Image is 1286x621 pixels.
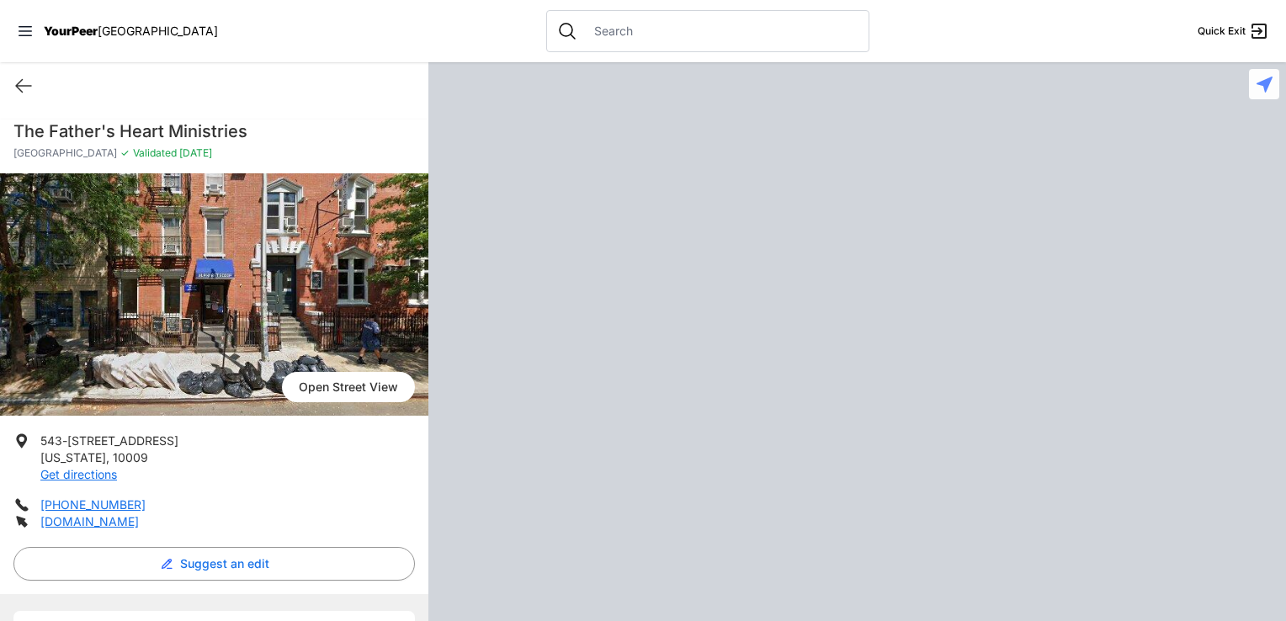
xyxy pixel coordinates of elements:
a: YourPeer[GEOGRAPHIC_DATA] [44,26,218,36]
span: , [106,450,109,464]
h1: The Father's Heart Ministries [13,119,415,143]
span: Validated [133,146,177,159]
span: [US_STATE] [40,450,106,464]
span: 10009 [113,450,148,464]
span: Suggest an edit [180,555,269,572]
span: Open Street View [282,372,415,402]
span: [GEOGRAPHIC_DATA] [13,146,117,160]
span: [DATE] [177,146,212,159]
input: Search [584,23,858,40]
span: [GEOGRAPHIC_DATA] [98,24,218,38]
button: Suggest an edit [13,547,415,581]
a: [DOMAIN_NAME] [40,514,139,528]
a: [PHONE_NUMBER] [40,497,146,512]
span: YourPeer [44,24,98,38]
a: Get directions [40,467,117,481]
span: ✓ [120,146,130,160]
span: Quick Exit [1198,24,1246,38]
span: 543-[STREET_ADDRESS] [40,433,178,448]
a: Quick Exit [1198,21,1269,41]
